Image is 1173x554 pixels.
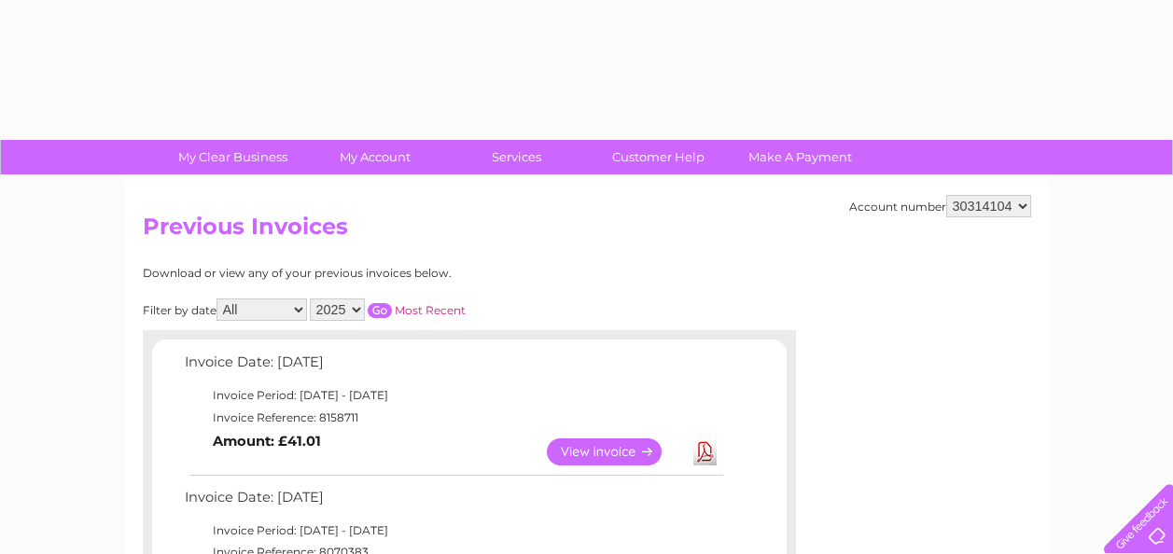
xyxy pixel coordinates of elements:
[180,350,726,384] td: Invoice Date: [DATE]
[156,140,310,174] a: My Clear Business
[180,519,726,542] td: Invoice Period: [DATE] - [DATE]
[143,298,633,321] div: Filter by date
[395,303,466,317] a: Most Recent
[143,267,633,280] div: Download or view any of your previous invoices below.
[213,433,321,450] b: Amount: £41.01
[180,485,726,519] td: Invoice Date: [DATE]
[849,195,1031,217] div: Account number
[547,438,684,465] a: View
[693,438,717,465] a: Download
[440,140,593,174] a: Services
[581,140,735,174] a: Customer Help
[143,214,1031,249] h2: Previous Invoices
[180,384,726,407] td: Invoice Period: [DATE] - [DATE]
[723,140,877,174] a: Make A Payment
[180,407,726,429] td: Invoice Reference: 8158711
[298,140,452,174] a: My Account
